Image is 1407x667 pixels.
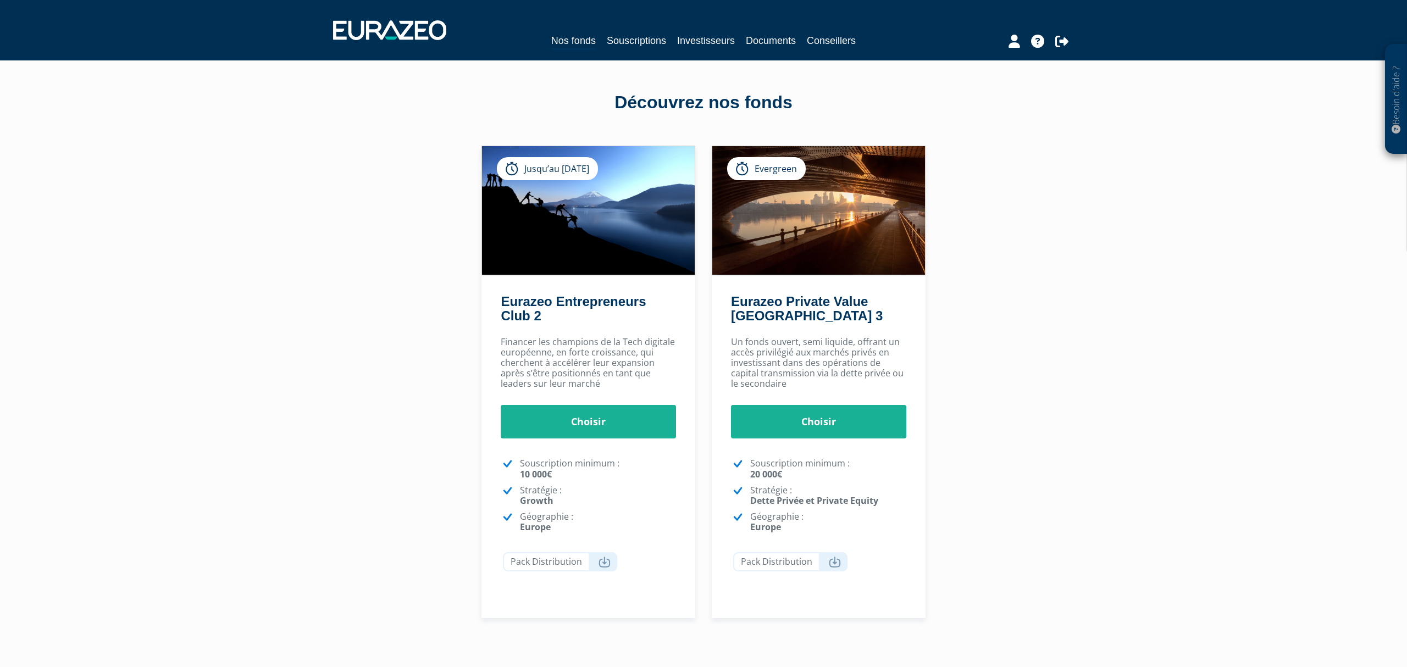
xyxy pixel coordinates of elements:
[807,33,856,48] a: Conseillers
[503,552,617,571] a: Pack Distribution
[607,33,666,48] a: Souscriptions
[482,146,695,275] img: Eurazeo Entrepreneurs Club 2
[746,33,796,48] a: Documents
[520,512,676,532] p: Géographie :
[731,405,906,439] a: Choisir
[520,521,551,533] strong: Europe
[501,337,676,390] p: Financer les champions de la Tech digitale européenne, en forte croissance, qui cherchent à accél...
[520,485,676,506] p: Stratégie :
[750,458,906,479] p: Souscription minimum :
[333,20,446,40] img: 1732889491-logotype_eurazeo_blanc_rvb.png
[501,294,646,323] a: Eurazeo Entrepreneurs Club 2
[733,552,847,571] a: Pack Distribution
[501,405,676,439] a: Choisir
[520,494,553,507] strong: Growth
[750,468,782,480] strong: 20 000€
[731,294,883,323] a: Eurazeo Private Value [GEOGRAPHIC_DATA] 3
[731,337,906,390] p: Un fonds ouvert, semi liquide, offrant un accès privilégié aux marchés privés en investissant dan...
[750,494,878,507] strong: Dette Privée et Private Equity
[750,485,906,506] p: Stratégie :
[497,157,598,180] div: Jusqu’au [DATE]
[727,157,806,180] div: Evergreen
[520,458,676,479] p: Souscription minimum :
[677,33,735,48] a: Investisseurs
[750,521,781,533] strong: Europe
[712,146,925,275] img: Eurazeo Private Value Europe 3
[750,512,906,532] p: Géographie :
[1390,50,1403,149] p: Besoin d'aide ?
[520,468,552,480] strong: 10 000€
[551,33,596,50] a: Nos fonds
[390,90,1017,115] div: Découvrez nos fonds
